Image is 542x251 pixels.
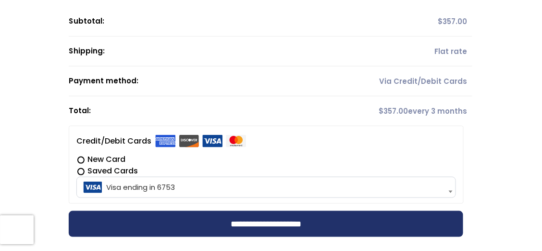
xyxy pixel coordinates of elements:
[76,177,456,198] span: Visa ending in 6753
[438,16,443,26] span: $
[76,154,456,165] label: New Card
[438,16,468,26] span: 357.00
[76,165,456,177] label: Saved Cards
[69,96,340,126] th: Total:
[379,106,384,116] span: $
[179,135,199,147] img: discover.svg
[69,37,340,66] th: Shipping:
[226,135,246,147] img: mastercard.svg
[340,66,472,96] td: Via Credit/Debit Cards
[340,96,472,126] td: every 3 months
[76,133,246,149] label: Credit/Debit Cards
[379,106,408,116] span: 357.00
[79,177,453,198] span: Visa ending in 6753
[155,135,176,147] img: amex.svg
[340,37,472,66] td: Flat rate
[69,66,340,96] th: Payment method:
[69,7,340,37] th: Subtotal:
[202,135,223,147] img: visa.svg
